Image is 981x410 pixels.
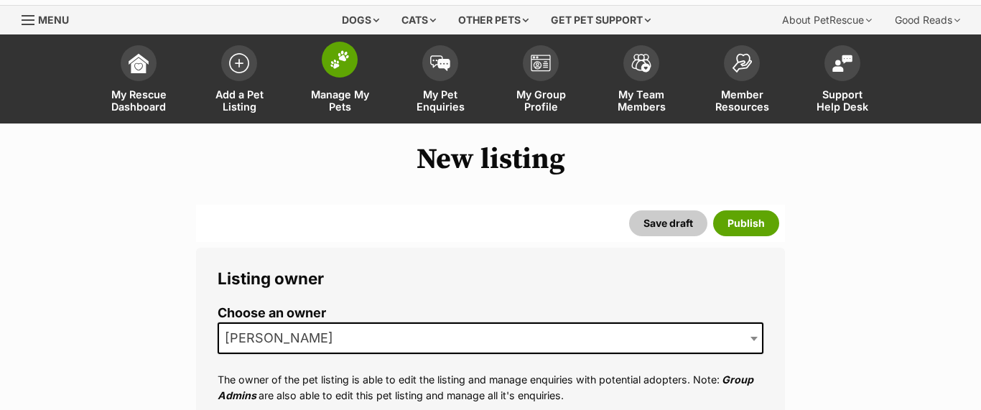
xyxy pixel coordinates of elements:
[307,88,372,113] span: Manage My Pets
[832,55,852,72] img: help-desk-icon-fdf02630f3aa405de69fd3d07c3f3aa587a6932b1a1747fa1d2bba05be0121f9.svg
[541,6,661,34] div: Get pet support
[88,38,189,124] a: My Rescue Dashboard
[631,54,651,73] img: team-members-icon-5396bd8760b3fe7c0b43da4ab00e1e3bb1a5d9ba89233759b79545d2d3fc5d0d.svg
[207,88,271,113] span: Add a Pet Listing
[390,38,490,124] a: My Pet Enquiries
[713,210,779,236] button: Publish
[218,372,763,403] p: The owner of the pet listing is able to edit the listing and manage enquiries with potential adop...
[508,88,573,113] span: My Group Profile
[218,373,753,401] em: Group Admins
[430,55,450,71] img: pet-enquiries-icon-7e3ad2cf08bfb03b45e93fb7055b45f3efa6380592205ae92323e6603595dc1f.svg
[490,38,591,124] a: My Group Profile
[772,6,882,34] div: About PetRescue
[692,38,792,124] a: Member Resources
[732,53,752,73] img: member-resources-icon-8e73f808a243e03378d46382f2149f9095a855e16c252ad45f914b54edf8863c.svg
[609,88,674,113] span: My Team Members
[129,53,149,73] img: dashboard-icon-eb2f2d2d3e046f16d808141f083e7271f6b2e854fb5c12c21221c1fb7104beca.svg
[629,210,707,236] button: Save draft
[229,53,249,73] img: add-pet-listing-icon-0afa8454b4691262ce3f59096e99ab1cd57d4a30225e0717b998d2c9b9846f56.svg
[189,38,289,124] a: Add a Pet Listing
[38,14,69,26] span: Menu
[332,6,389,34] div: Dogs
[330,50,350,69] img: manage-my-pets-icon-02211641906a0b7f246fdf0571729dbe1e7629f14944591b6c1af311fb30b64b.svg
[408,88,473,113] span: My Pet Enquiries
[106,88,171,113] span: My Rescue Dashboard
[810,88,875,113] span: Support Help Desk
[448,6,539,34] div: Other pets
[710,88,774,113] span: Member Resources
[591,38,692,124] a: My Team Members
[218,306,763,321] label: Choose an owner
[792,38,893,124] a: Support Help Desk
[219,328,348,348] span: Heather Watkins
[391,6,446,34] div: Cats
[531,55,551,72] img: group-profile-icon-3fa3cf56718a62981997c0bc7e787c4b2cf8bcc04b72c1350f741eb67cf2f40e.svg
[218,269,324,288] span: Listing owner
[22,6,79,32] a: Menu
[289,38,390,124] a: Manage My Pets
[218,322,763,354] span: Heather Watkins
[885,6,970,34] div: Good Reads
